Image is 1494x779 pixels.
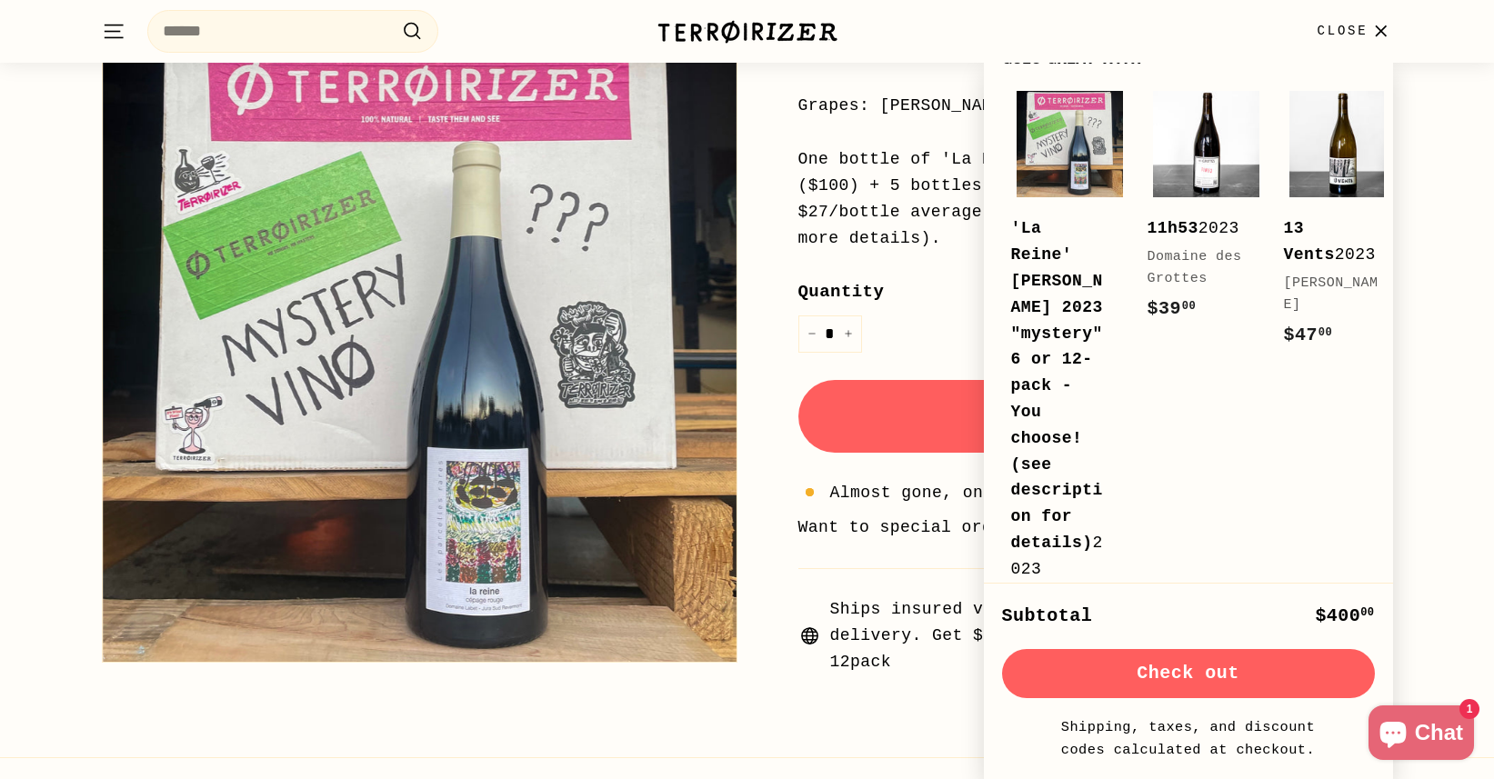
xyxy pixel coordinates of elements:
small: Shipping, taxes, and discount codes calculated at checkout. [1057,716,1320,761]
div: Goes great with [1002,46,1375,67]
button: Add to cart [798,380,1393,453]
div: $400 [1315,602,1374,631]
div: Domaine des Grottes [1148,246,1248,290]
div: Subtotal [1002,602,1093,631]
a: 'La Reine' [PERSON_NAME] 2023 "mystery" 6 or 12-pack - You choose! (see description for details)2... [1011,85,1129,683]
span: $39 [1148,298,1197,319]
span: Almost gone, only 1 left [830,480,1076,506]
sup: 00 [1182,300,1196,313]
inbox-online-store-chat: Shopify online store chat [1363,705,1479,764]
a: 11h532023Domaine des Grottes [1148,85,1266,342]
sup: 00 [1360,606,1374,619]
button: Check out [1002,649,1375,698]
div: One bottle of 'La Reine' Gamay 2023 from Domaine Labet ($100) + 5 bottles at $60/bottle OR 11 bot... [798,146,1393,251]
div: [PERSON_NAME] [1284,273,1384,316]
span: $47 [1284,325,1333,345]
b: 13 Vents [1284,219,1335,264]
div: 2023 [1148,215,1248,242]
a: 13 Vents2023[PERSON_NAME] [1284,85,1402,368]
div: 2023 [1284,215,1384,268]
label: Quantity [798,278,1393,305]
span: Ships insured via UPS, available for local pickup or delivery. Get $30 off shipping on 12-packs -... [830,596,1393,674]
div: Grapes: [PERSON_NAME] [798,93,1393,119]
b: 'La Reine' [PERSON_NAME] 2023 "mystery" 6 or 12-pack - You choose! (see description for details) [1011,219,1103,552]
div: 2023 [1011,215,1111,582]
span: Close [1317,21,1368,41]
b: 11h53 [1148,219,1198,237]
button: Reduce item quantity by one [798,315,826,353]
button: Increase item quantity by one [835,315,862,353]
li: Want to special order this item? [798,514,1393,541]
input: quantity [798,315,862,353]
sup: 00 [1319,326,1332,339]
button: Close [1306,5,1403,58]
